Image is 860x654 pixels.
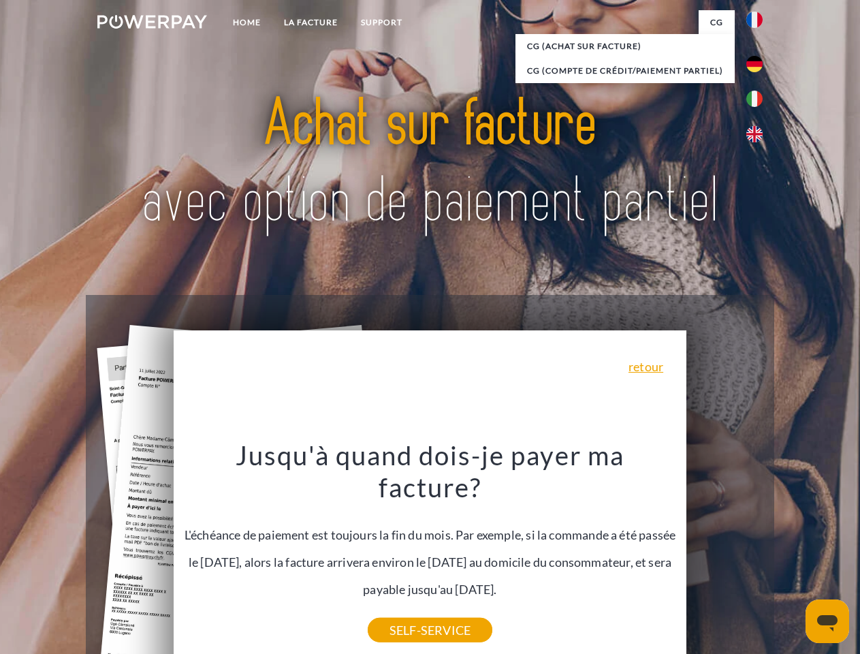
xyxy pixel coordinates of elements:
[349,10,414,35] a: Support
[746,91,763,107] img: it
[221,10,272,35] a: Home
[97,15,207,29] img: logo-powerpay-white.svg
[515,59,735,83] a: CG (Compte de crédit/paiement partiel)
[628,360,663,373] a: retour
[746,12,763,28] img: fr
[130,65,730,261] img: title-powerpay_fr.svg
[746,56,763,72] img: de
[368,618,492,642] a: SELF-SERVICE
[746,126,763,142] img: en
[699,10,735,35] a: CG
[515,34,735,59] a: CG (achat sur facture)
[272,10,349,35] a: LA FACTURE
[806,599,849,643] iframe: Bouton de lancement de la fenêtre de messagerie
[182,439,679,504] h3: Jusqu'à quand dois-je payer ma facture?
[182,439,679,630] div: L'échéance de paiement est toujours la fin du mois. Par exemple, si la commande a été passée le [...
